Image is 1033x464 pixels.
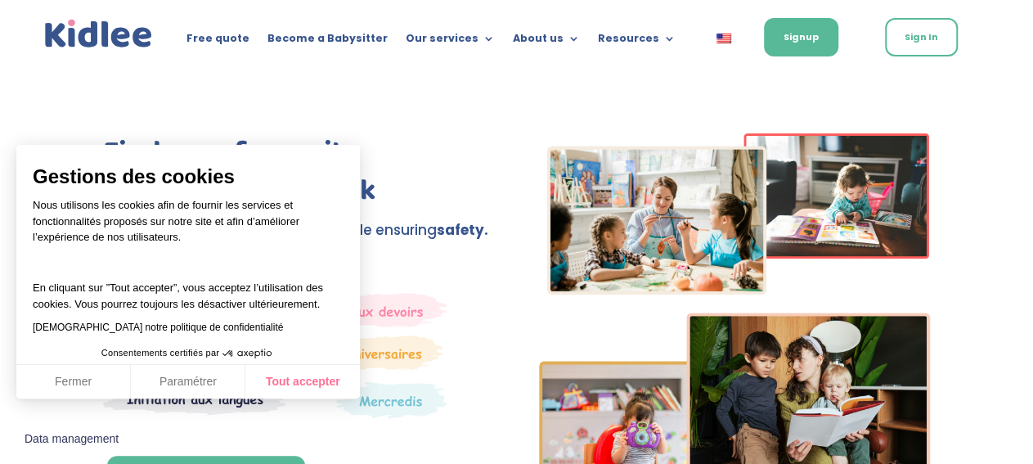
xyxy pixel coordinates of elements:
[93,343,283,364] button: Consentements certifiés par
[42,16,155,52] img: logo_kidlee_blue
[222,329,272,378] svg: Axeptio
[598,33,676,51] a: Resources
[15,422,128,457] button: Fermer le widget sans consentement
[294,293,447,327] img: weekends
[33,322,283,333] a: [DEMOGRAPHIC_DATA] notre politique de confidentialité
[33,197,344,256] p: Nous utilisons les cookies afin de fournir les services et fonctionnalités proposés sur notre sit...
[336,381,447,419] img: Thematics
[267,33,388,51] a: Become a Babysitter
[716,34,731,43] img: English
[33,264,344,313] p: En cliquant sur ”Tout accepter”, vous acceptez l’utilisation des cookies. Vous pourrez toujours l...
[764,18,838,56] a: Signup
[103,133,493,218] h1: Find your favourite babysitter this week
[437,220,488,240] strong: safety.
[131,365,245,399] button: Paramétrer
[16,365,131,399] button: Fermer
[513,33,580,51] a: About us
[42,16,155,52] a: Kidlee Logo
[186,33,249,51] a: Free quote
[885,18,958,56] a: Sign In
[25,432,119,447] span: Data management
[245,365,360,399] button: Tout accepter
[101,349,219,358] span: Consentements certifiés par
[33,164,344,189] span: Gestions des cookies
[406,33,495,51] a: Our services
[316,336,443,370] img: Birthday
